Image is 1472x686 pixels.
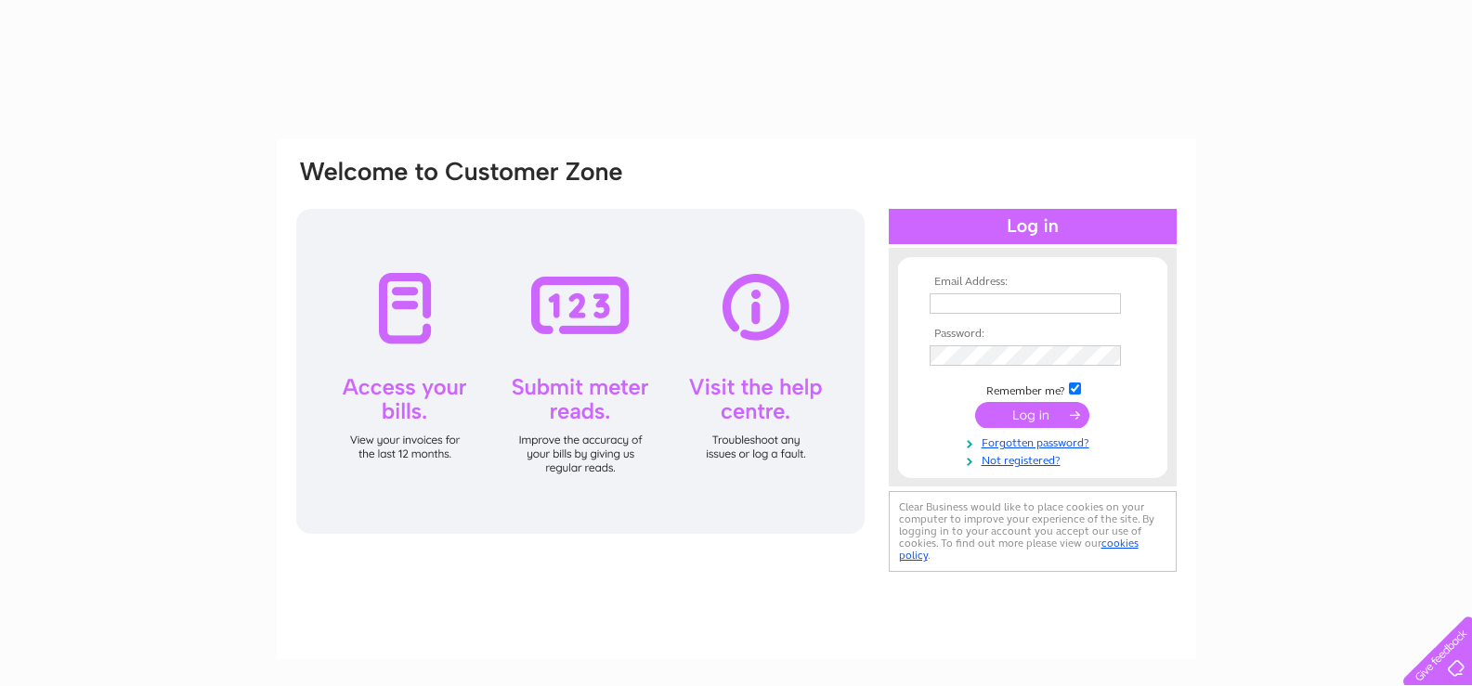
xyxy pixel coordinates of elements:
th: Password: [925,328,1140,341]
div: Clear Business would like to place cookies on your computer to improve your experience of the sit... [889,491,1177,572]
td: Remember me? [925,380,1140,398]
a: Not registered? [930,450,1140,468]
th: Email Address: [925,276,1140,289]
input: Submit [975,402,1089,428]
a: Forgotten password? [930,433,1140,450]
a: cookies policy [899,537,1139,562]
